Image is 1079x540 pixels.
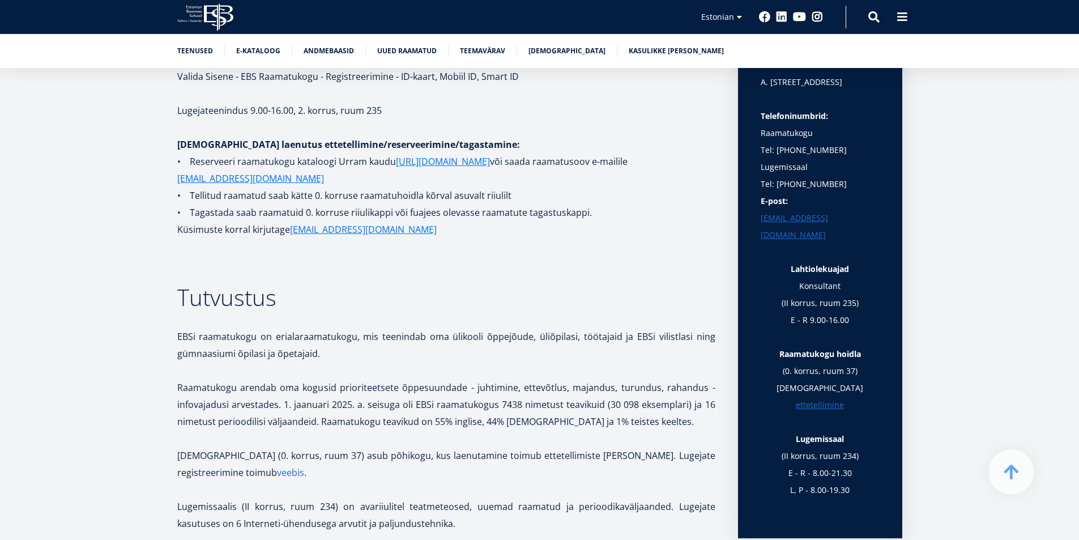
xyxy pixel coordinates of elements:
a: [EMAIL_ADDRESS][DOMAIN_NAME] [177,170,324,187]
a: ettetellimine [796,397,844,414]
p: Küsimuste korral kirjutage [177,221,715,238]
p: L, P - 8.00-19.30 [761,482,880,516]
p: Tel: [PHONE_NUMBER] Lugemissaal [761,142,880,176]
strong: Raamatukogu hoidla [779,348,861,359]
p: Lugejateenindus 9.00-16.00, 2. korrus, ruum 235 [177,102,715,119]
strong: Telefoninumbrid: [761,110,828,121]
p: Lugemissaalis (II korrus, ruum 234) on avariiulitel teatmeteosed, uuemad raamatud ja perioodikavä... [177,498,715,532]
a: Teenused [177,45,213,57]
a: Facebook [759,11,770,23]
b: (II korrus, ruum 234) [782,450,859,461]
a: veebis [277,464,304,481]
a: [EMAIL_ADDRESS][DOMAIN_NAME] [761,210,880,244]
a: Teemavärav [460,45,505,57]
strong: Lahtiolekuajad [791,263,849,274]
p: (0. korrus, ruum 37) [DEMOGRAPHIC_DATA] [761,346,880,414]
a: Andmebaasid [304,45,354,57]
p: • Tagastada saab raamatuid 0. korruse riiulikappi või fuajees olevasse raamatute tagastuskappi. [177,204,715,221]
a: Linkedin [776,11,787,23]
a: E-kataloog [236,45,280,57]
h1: . Valida Sisene - EBS Raamatukogu - Registreerimine - ID-kaart, Mobiil ID, Smart ID [177,51,715,85]
strong: Lugemissaal [796,433,844,444]
a: [EMAIL_ADDRESS][DOMAIN_NAME] [290,221,437,238]
a: Uued raamatud [377,45,437,57]
strong: E-post: [761,195,788,206]
p: A. [STREET_ADDRESS] [761,74,880,91]
p: [DEMOGRAPHIC_DATA] (0. korrus, ruum 37) asub põhikogu, kus laenutamine toimub ettetellimiste [PER... [177,447,715,481]
a: [URL][DOMAIN_NAME] [396,153,490,170]
p: • Reserveeri raamatukogu kataloogi Urram kaudu või saada raamatusoov e-mailile [177,153,715,187]
p: E - R - 8.00-21.30 [761,465,880,482]
p: Tel: [PHONE_NUMBER] [761,176,880,193]
p: EBSi raamatukogu on erialaraamatukogu, mis teenindab oma ülikooli õppejõude, üliõpilasi, töötajai... [177,328,715,362]
a: [DEMOGRAPHIC_DATA] [528,45,605,57]
a: Youtube [793,11,806,23]
span: Tutvustus [177,282,276,313]
p: Raamatukogu [761,108,880,142]
p: • Tellitud raamatud saab kätte 0. korruse raamatuhoidla kõrval asuvalt riiulilt [177,187,715,204]
p: Konsultant (II korrus, ruum 235) E - R 9.00-16.00 [761,278,880,346]
p: Raamatukogu arendab oma kogusid prioriteetsete õppesuundade - juhtimine, ettevõtlus, majandus, tu... [177,379,715,430]
strong: [DEMOGRAPHIC_DATA] laenutus ettetellimine/reserveerimine/tagastamine: [177,138,520,151]
a: Kasulikke [PERSON_NAME] [629,45,724,57]
a: Instagram [812,11,823,23]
